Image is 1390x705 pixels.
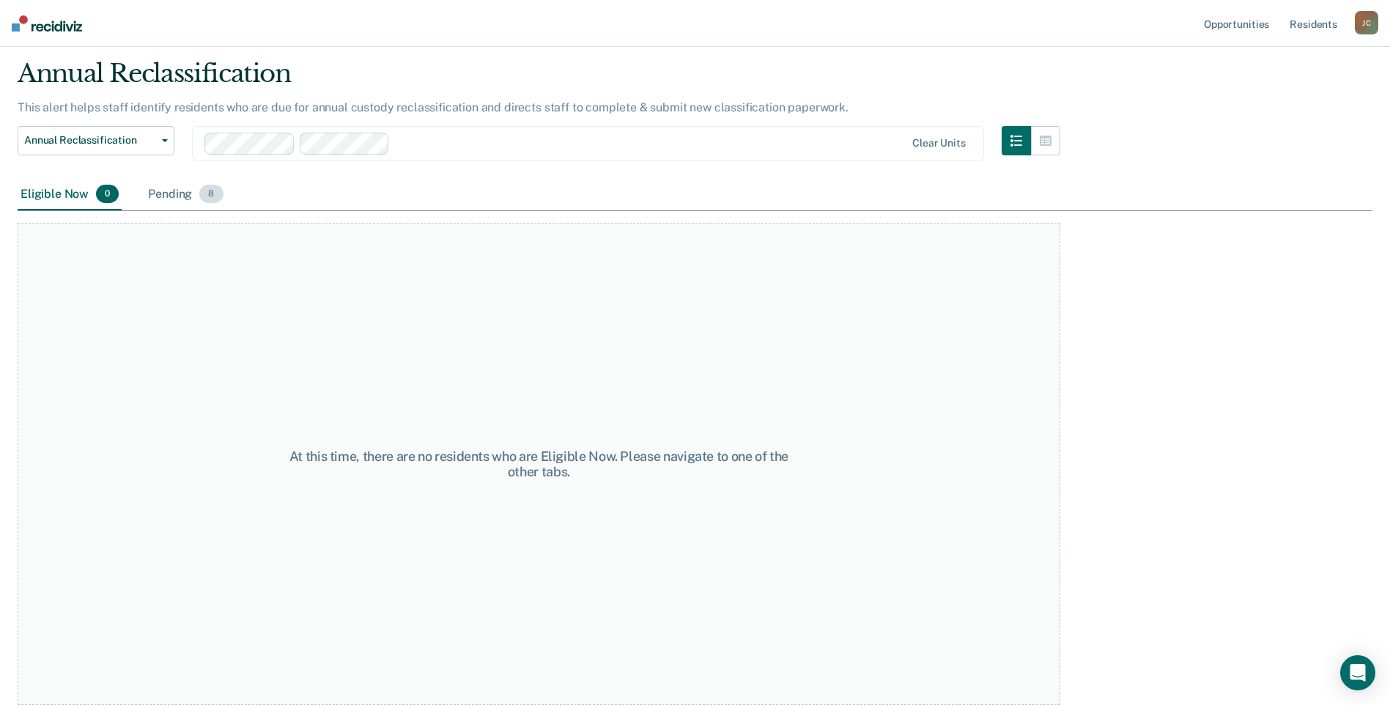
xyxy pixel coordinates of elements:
[18,126,174,155] button: Annual Reclassification
[1355,11,1378,34] div: J C
[1355,11,1378,34] button: JC
[912,137,966,150] div: Clear units
[199,185,223,204] span: 8
[12,15,82,32] img: Recidiviz
[18,179,122,211] div: Eligible Now0
[18,100,849,114] p: This alert helps staff identify residents who are due for annual custody reclassification and dir...
[278,449,799,480] div: At this time, there are no residents who are Eligible Now. Please navigate to one of the other tabs.
[24,134,156,147] span: Annual Reclassification
[96,185,119,204] span: 0
[18,59,1060,100] div: Annual Reclassification
[1340,655,1375,690] div: Open Intercom Messenger
[145,179,226,211] div: Pending8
